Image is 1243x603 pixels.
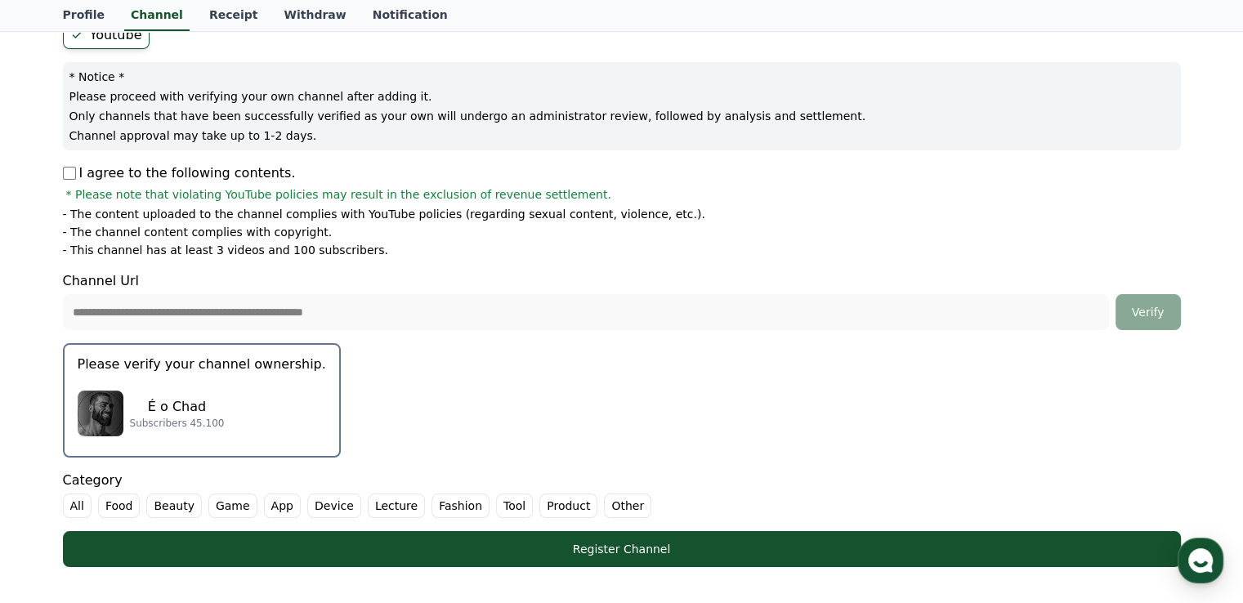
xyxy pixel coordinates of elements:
[63,471,1181,518] div: Category
[108,467,211,508] a: Messages
[20,123,115,149] h1: CReward
[146,494,201,518] label: Beauty
[539,494,597,518] label: Product
[63,206,705,222] p: - The content uploaded to the channel complies with YouTube policies (regarding sexual content, v...
[63,343,341,458] button: Please verify your channel ownership. É o Chad É o Chad Subscribers 45.100
[63,163,296,183] p: I agree to the following contents.
[93,325,226,338] a: Powered byChannel Talk
[78,391,123,436] img: É o Chad
[242,492,282,505] span: Settings
[604,494,651,518] label: Other
[42,492,70,505] span: Home
[66,186,611,203] span: * Please note that violating YouTube policies may result in the exclusion of revenue settlement.
[69,108,1174,124] p: Only channels that have been successfully verified as your own will undergo an administrator revi...
[110,252,191,268] span: Start a chat
[211,467,314,508] a: Settings
[162,326,226,337] b: Channel Talk
[307,494,361,518] label: Device
[60,173,299,188] div: CReward
[1116,294,1181,330] button: Verify
[20,167,299,230] a: CRewardHello, we are CReward.Please leave your questions.
[63,271,1181,330] div: Channel Url
[96,541,1148,557] div: Register Channel
[130,417,225,430] p: Subscribers 45.100
[60,188,266,204] div: Hello, we are CReward.
[78,355,326,374] p: Please verify your channel ownership.
[60,204,266,221] div: Please leave your questions.
[110,326,226,337] span: Powered by
[1122,304,1174,320] div: Verify
[63,494,92,518] label: All
[368,494,425,518] label: Lecture
[63,531,1181,567] button: Register Channel
[63,242,388,258] p: - This channel has at least 3 videos and 100 subscribers.
[5,467,108,508] a: Home
[172,129,299,149] button: See business hours
[23,240,296,279] a: Start a chat
[69,88,1174,105] p: Please proceed with verifying your own channel after adding it.
[431,494,490,518] label: Fashion
[130,397,225,417] p: É o Chad
[264,494,301,518] label: App
[136,493,184,506] span: Messages
[98,494,141,518] label: Food
[123,286,215,299] span: Back on 8:30 PM
[69,69,1174,85] p: * Notice *
[208,494,257,518] label: Game
[63,224,333,240] p: - The channel content complies with copyright.
[69,127,1174,144] p: Channel approval may take up to 1-2 days.
[496,494,533,518] label: Tool
[178,132,281,146] span: See business hours
[63,21,150,49] label: Youtube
